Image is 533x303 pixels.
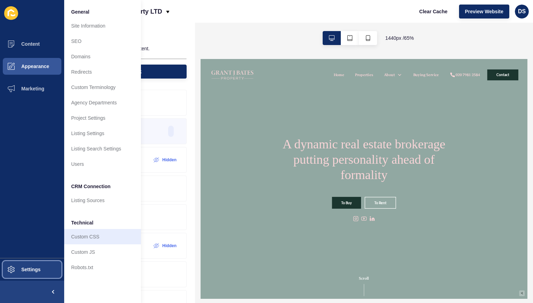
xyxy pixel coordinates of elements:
span: Preview Website [465,8,503,15]
a: Redirects [64,64,141,80]
a: Buying Service [327,20,366,29]
a: To Rent [252,212,300,230]
span: CRM Connection [71,183,111,190]
div: 020 7981 2584 [392,20,429,29]
a: Properties [237,20,265,29]
a: Project Settings [64,110,141,126]
a: Users [64,156,141,172]
h1: A dynamic real estate brokerage putting personality ahead of formality [105,119,397,190]
label: Hidden [162,243,177,249]
a: Site Information [64,18,141,34]
a: Listing Settings [64,126,141,141]
a: About [282,20,299,29]
label: Hidden [162,157,177,163]
span: Technical [71,219,93,226]
a: Contact [441,16,488,33]
a: Custom CSS [64,229,141,244]
span: 1440 px / 65 % [385,35,414,42]
a: Custom Terminology [64,80,141,95]
a: Robots.txt [64,260,141,275]
a: Agency Departments [64,95,141,110]
a: SEO [64,34,141,49]
a: Domains [64,49,141,64]
span: Clear Cache [419,8,448,15]
img: Company logo [14,3,84,45]
span: DS [518,8,526,15]
button: Clear Cache [413,5,453,19]
a: 020 7981 2584 [383,20,429,29]
a: Home [205,20,221,29]
button: Preview Website [459,5,509,19]
a: Custom JS [64,244,141,260]
a: Listing Sources [64,193,141,208]
a: To Buy [202,212,247,230]
a: Listing Search Settings [64,141,141,156]
span: General [71,8,89,15]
